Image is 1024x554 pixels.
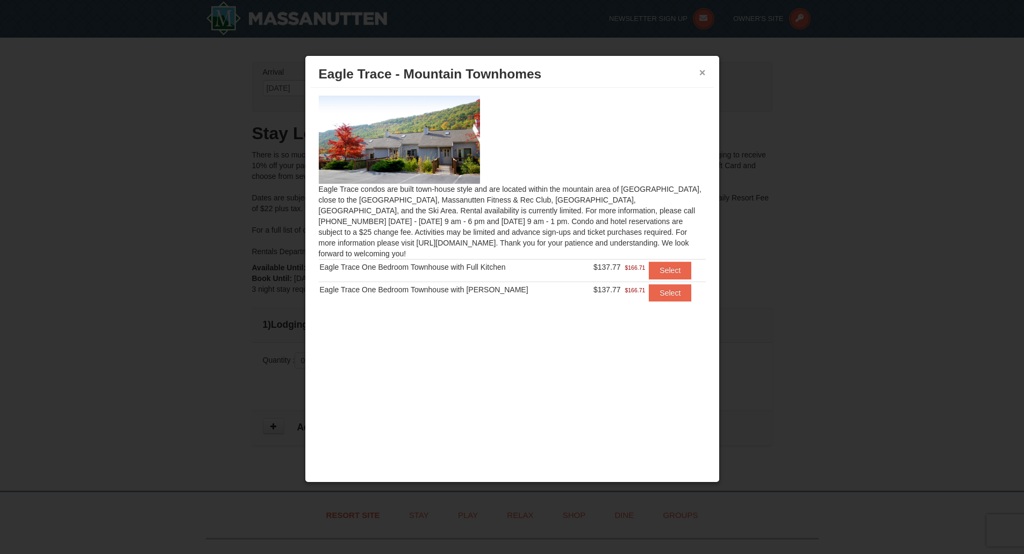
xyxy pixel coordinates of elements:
[320,284,579,295] div: Eagle Trace One Bedroom Townhouse with [PERSON_NAME]
[625,285,645,296] span: $166.71
[319,67,542,81] span: Eagle Trace - Mountain Townhomes
[593,263,621,271] span: $137.77
[319,96,480,184] img: 19218983-1-9b289e55.jpg
[699,67,706,78] button: ×
[593,285,621,294] span: $137.77
[649,262,691,279] button: Select
[320,262,579,272] div: Eagle Trace One Bedroom Townhouse with Full Kitchen
[649,284,691,301] button: Select
[625,262,645,273] span: $166.71
[311,88,714,322] div: Eagle Trace condos are built town-house style and are located within the mountain area of [GEOGRA...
